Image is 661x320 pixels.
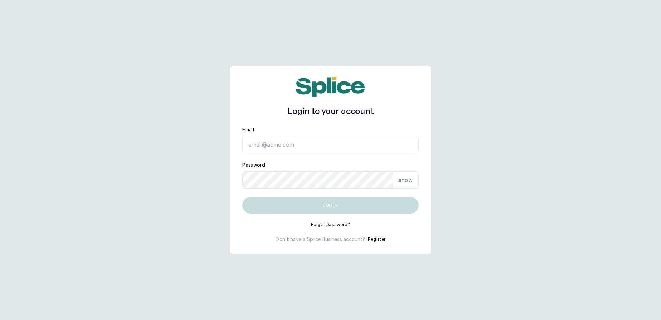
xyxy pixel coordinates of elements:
[398,176,413,184] p: show
[242,105,419,118] h1: Login to your account
[311,222,350,227] button: Forgot password?
[368,236,385,243] button: Register
[242,162,265,168] label: Password
[242,197,419,214] button: Log in
[242,136,419,153] input: email@acme.com
[276,236,365,243] p: Don't have a Splice Business account?
[242,126,254,133] label: Email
